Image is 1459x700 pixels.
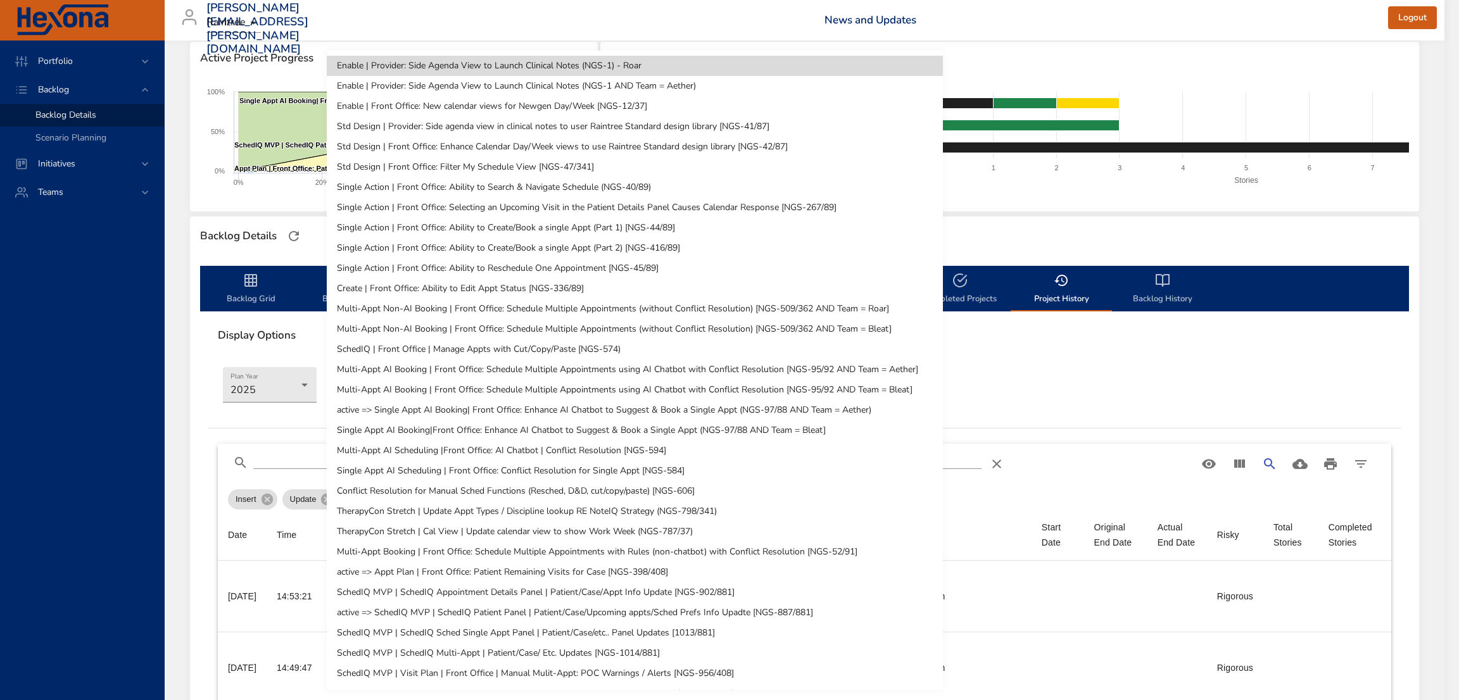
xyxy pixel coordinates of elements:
[327,461,943,481] li: Single Appt AI Scheduling | Front Office: Conflict Resolution for Single Appt [NGS-584]
[327,258,943,278] li: Single Action | Front Office: Ability to Reschedule One Appointment [NGS-45/89]
[327,562,943,582] li: active => Appt Plan | Front Office: Patient Remaining Visits for Case [NGS-398/408]
[327,76,943,96] li: Enable | Provider: Side Agenda View to Launch Clinical Notes (NGS-1 AND Team = Aether)
[327,380,943,400] li: Multi-Appt AI Booking | Front Office: Schedule Multiple Appointments using AI Chatbot with Confli...
[327,501,943,522] li: TherapyCon Stretch | Update Appt Types / Discipline lookup RE NoteIQ Strategy (NGS-798/341)
[327,116,943,137] li: Std Design | Provider: Side agenda view in clinical notes to user Raintree Standard design librar...
[327,582,943,603] li: SchedIQ MVP | SchedIQ Appointment Details Panel | Patient/Case/Appt Info Update [NGS-902/881]
[327,400,943,420] li: active => Single Appt AI Booking| Front Office: Enhance AI Chatbot to Suggest & Book a Single App...
[327,603,943,623] li: active => SchedIQ MVP | SchedIQ Patient Panel | Patient/Case/Upcoming appts/Sched Prefs Info Upad...
[327,542,943,562] li: Multi-Appt Booking | Front Office: Schedule Multiple Appointments with Rules (non-chatbot) with C...
[327,177,943,197] li: Single Action | Front Office: Ability to Search & Navigate Schedule (NGS-40/89)
[327,96,943,116] li: Enable | Front Office: New calendar views for Newgen Day/Week [NGS-12/37]
[327,481,943,501] li: Conflict Resolution for Manual Sched Functions (Resched, D&D, cut/copy/paste) [NGS-606]
[327,278,943,299] li: Create | Front Office: Ability to Edit Appt Status [NGS-336/89]
[327,359,943,380] li: Multi-Appt AI Booking | Front Office: Schedule Multiple Appointments using AI Chatbot with Confli...
[327,197,943,218] li: Single Action | Front Office: Selecting an Upcoming Visit in the Patient Details Panel Causes Cal...
[327,339,943,359] li: SchedIQ | Front Office | Manage Appts with Cut/Copy/Paste [NGS-574)
[327,663,943,684] li: SchedIQ MVP | Visit Plan | Front Office | Manual Mulit-Appt: POC Warnings / Alerts [NGS-956/408]
[327,319,943,339] li: Multi-Appt Non-AI Booking | Front Office: Schedule Multiple Appointments (without Conflict Resolu...
[327,623,943,643] li: SchedIQ MVP | SchedIQ Sched Single Appt Panel | Patient/Case/etc.. Panel Updates [1013/881]
[327,441,943,461] li: Multi-Appt AI Scheduling |Front Office: AI Chatbot | Conflict Resolution [NGS-594]
[327,420,943,441] li: Single Appt AI Booking|Front Office: Enhance AI Chatbot to Suggest & Book a Single Appt (NGS-97/8...
[327,157,943,177] li: Std Design | Front Office: Filter My Schedule View [NGS-47/341]
[327,56,943,76] li: Enable | Provider: Side Agenda View to Launch Clinical Notes (NGS-1) - Roar
[327,522,943,542] li: TherapyCon Stretch | Cal View | Update calendar view to show Work Week (NGS-787/37)
[327,137,943,157] li: Std Design | Front Office: Enhance Calendar Day/Week views to use Raintree Standard design librar...
[327,643,943,663] li: SchedIQ MVP | SchedIQ Multi-Appt | Patient/Case/ Etc. Updates [NGS-1014/881]
[327,238,943,258] li: Single Action | Front Office: Ability to Create/Book a single Appt (Part 2) [NGS-416/89]
[327,218,943,238] li: Single Action | Front Office: Ability to Create/Book a single Appt (Part 1) [NGS-44/89]
[327,299,943,319] li: Multi-Appt Non-AI Booking | Front Office: Schedule Multiple Appointments (without Conflict Resolu...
